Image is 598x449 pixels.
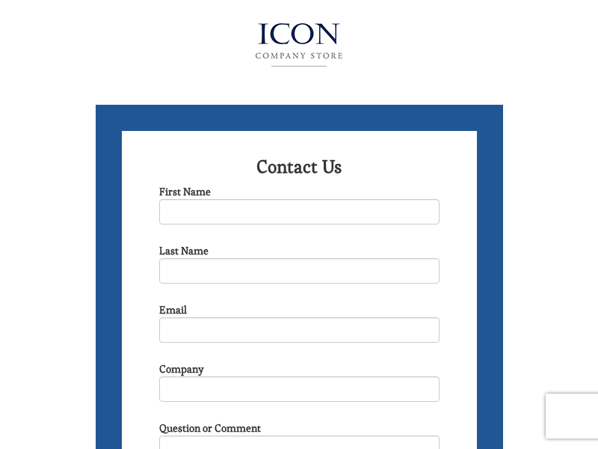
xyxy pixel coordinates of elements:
label: Last Name [159,243,209,258]
label: First Name [159,184,211,199]
label: Email [159,302,187,317]
label: Question or Comment [159,421,261,436]
label: Company [159,361,204,376]
h2: Contact Us [159,157,440,177]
